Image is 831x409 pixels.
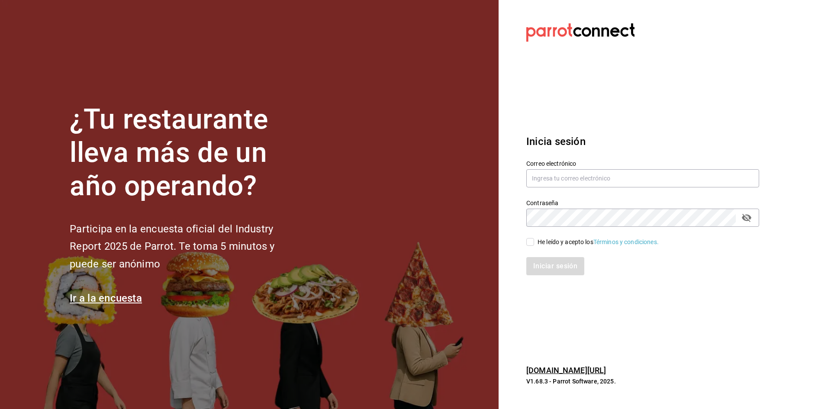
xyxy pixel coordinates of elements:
[526,134,759,149] h3: Inicia sesión
[526,377,759,386] p: V1.68.3 - Parrot Software, 2025.
[593,238,659,245] a: Términos y condiciones.
[70,292,142,304] a: Ir a la encuesta
[526,366,606,375] a: [DOMAIN_NAME][URL]
[526,169,759,187] input: Ingresa tu correo electrónico
[538,238,659,247] div: He leído y acepto los
[739,210,754,225] button: passwordField
[526,161,759,167] label: Correo electrónico
[70,220,303,273] h2: Participa en la encuesta oficial del Industry Report 2025 de Parrot. Te toma 5 minutos y puede se...
[70,103,303,203] h1: ¿Tu restaurante lleva más de un año operando?
[526,200,759,206] label: Contraseña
